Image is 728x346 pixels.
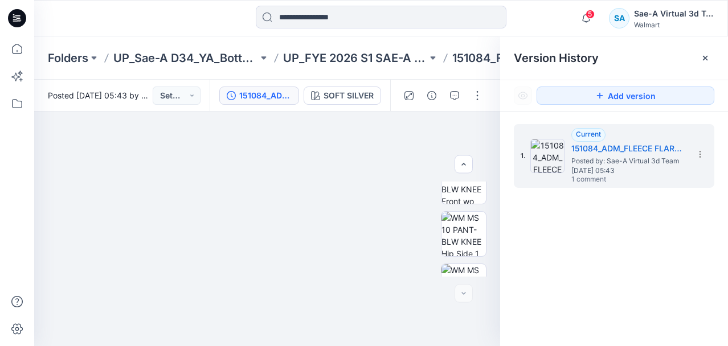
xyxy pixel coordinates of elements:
[537,86,714,105] button: Add version
[452,50,597,66] p: 151084_FLEECE FLARE PANT
[530,139,565,173] img: 151084_ADM_FLEECE FLARE PANT
[634,20,714,29] div: Walmart
[48,89,153,101] span: Posted [DATE] 05:43 by
[441,159,486,204] img: WM MS 10 PANT-BLW KNEE Front wo Avatar
[576,130,601,138] span: Current
[441,264,486,308] img: WM MS 10 PANT-BLW KNEE Back wo Avatar
[571,155,685,167] span: Posted by: Sae-A Virtual 3d Team
[48,50,88,66] a: Folders
[304,86,381,105] button: SOFT SILVER
[324,89,374,102] div: SOFT SILVER
[571,142,685,155] h5: 151084_ADM_FLEECE FLARE PANT
[521,151,526,161] span: 1.
[586,10,595,19] span: 5
[634,7,714,20] div: Sae-A Virtual 3d Team
[701,53,710,63] button: Close
[219,86,299,105] button: 151084_ADM_FLEECE FLARE PANT
[571,167,685,175] span: [DATE] 05:43
[571,175,651,184] span: 1 comment
[609,8,629,28] div: SA
[113,50,258,66] a: UP_Sae-A D34_YA_Bottoms
[514,51,599,65] span: Version History
[514,86,532,105] button: Show Hidden Versions
[441,212,486,256] img: WM MS 10 PANT-BLW KNEE Hip Side 1 wo Avatar
[239,89,292,102] div: 151084_ADM_FLEECE FLARE PANT
[283,50,428,66] a: UP_FYE 2026 S1 SAE-A YA Bottoms
[423,86,441,105] button: Details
